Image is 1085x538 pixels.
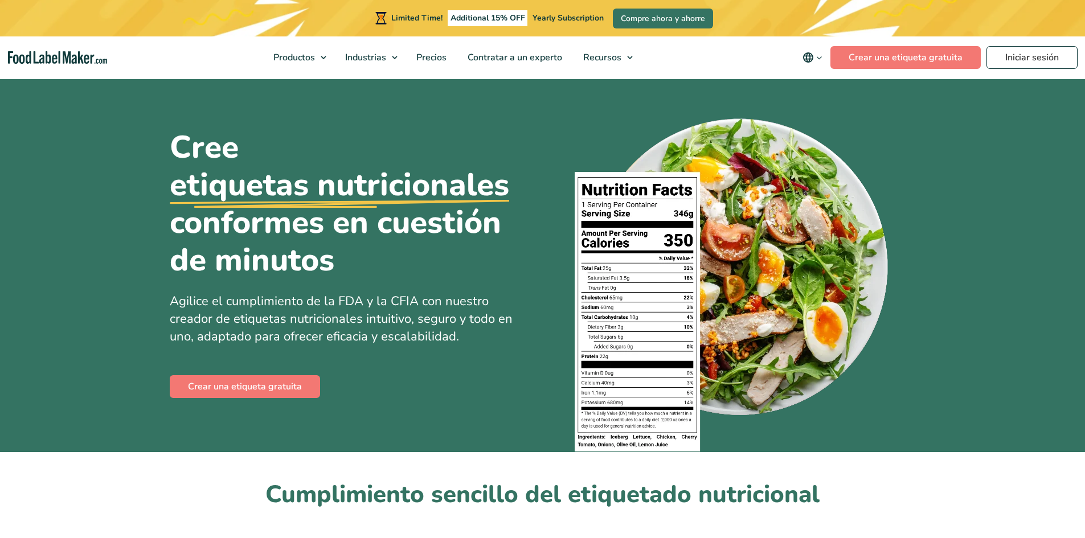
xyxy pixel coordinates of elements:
[406,36,455,79] a: Precios
[170,375,320,398] a: Crear una etiqueta gratuita
[270,51,316,64] span: Productos
[263,36,332,79] a: Productos
[170,479,916,511] h2: Cumplimiento sencillo del etiquetado nutricional
[413,51,448,64] span: Precios
[575,111,892,452] img: Un plato de comida con una etiqueta de información nutricional encima.
[335,36,403,79] a: Industrias
[448,10,528,26] span: Additional 15% OFF
[795,46,830,69] button: Change language
[573,36,638,79] a: Recursos
[8,51,107,64] a: Food Label Maker homepage
[464,51,563,64] span: Contratar a un experto
[533,13,604,23] span: Yearly Subscription
[613,9,713,28] a: Compre ahora y ahorre
[170,166,509,204] u: etiquetas nutricionales
[830,46,981,69] a: Crear una etiqueta gratuita
[342,51,387,64] span: Industrias
[391,13,443,23] span: Limited Time!
[986,46,1078,69] a: Iniciar sesión
[170,129,534,279] h1: Cree conformes en cuestión de minutos
[580,51,623,64] span: Recursos
[170,293,513,345] span: Agilice el cumplimiento de la FDA y la CFIA con nuestro creador de etiquetas nutricionales intuit...
[457,36,570,79] a: Contratar a un experto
